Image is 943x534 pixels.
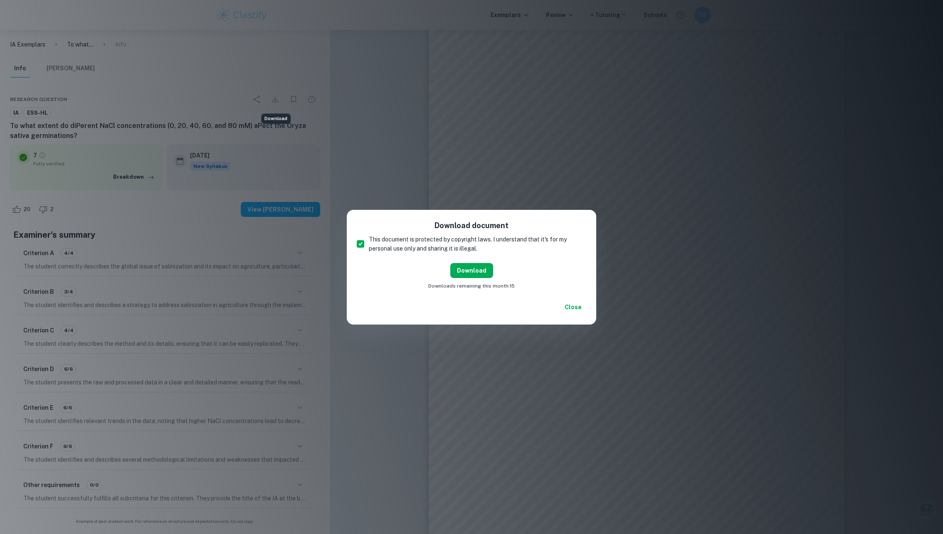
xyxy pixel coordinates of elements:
button: Download [450,263,493,278]
h6: Download document [357,220,586,231]
button: Close [560,300,586,315]
span: Downloads remaining this month: 15 [428,282,515,290]
div: Download [261,113,291,124]
span: This document is protected by copyright laws. I understand that it's for my personal use only and... [369,235,580,253]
